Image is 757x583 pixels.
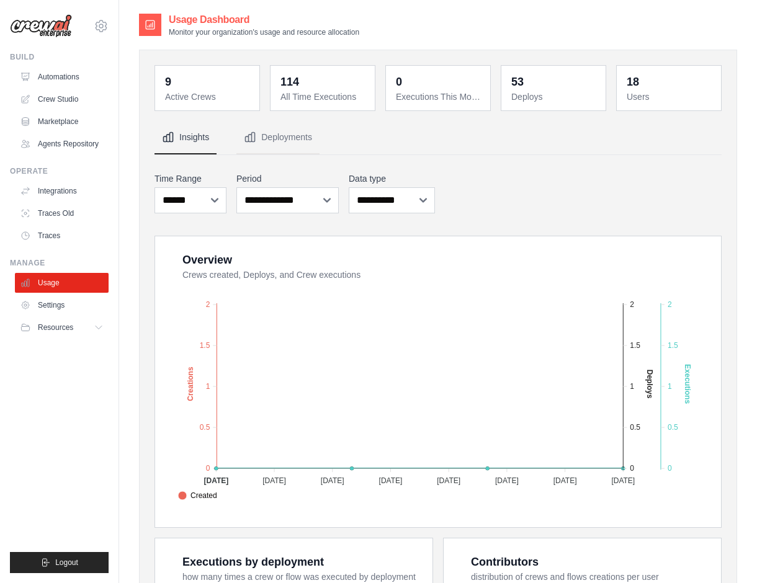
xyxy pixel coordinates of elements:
a: Usage [15,273,109,293]
tspan: 1 [630,382,634,391]
span: Logout [55,558,78,567]
text: Executions [683,364,692,404]
tspan: [DATE] [553,476,577,485]
dt: how many times a crew or flow was executed by deployment [182,571,418,583]
div: Build [10,52,109,62]
a: Traces [15,226,109,246]
a: Crew Studio [15,89,109,109]
a: Automations [15,67,109,87]
div: Operate [10,166,109,176]
nav: Tabs [155,121,722,154]
a: Settings [15,295,109,315]
text: Creations [186,367,195,401]
div: Manage [10,258,109,268]
dt: All Time Executions [280,91,367,103]
tspan: [DATE] [204,476,228,485]
div: 53 [511,73,524,91]
dt: Crews created, Deploys, and Crew executions [182,269,706,281]
div: Contributors [471,553,539,571]
dt: Active Crews [165,91,252,103]
label: Data type [349,172,435,185]
tspan: 2 [206,300,210,309]
span: Resources [38,323,73,332]
tspan: 2 [630,300,634,309]
tspan: [DATE] [379,476,403,485]
tspan: [DATE] [262,476,286,485]
tspan: [DATE] [495,476,519,485]
div: Overview [182,251,232,269]
tspan: [DATE] [437,476,460,485]
label: Period [236,172,339,185]
dt: Deploys [511,91,598,103]
a: Traces Old [15,203,109,223]
tspan: 1.5 [200,341,210,350]
tspan: 1.5 [668,341,678,350]
dt: Users [627,91,714,103]
tspan: 2 [668,300,672,309]
tspan: [DATE] [611,476,635,485]
h2: Usage Dashboard [169,12,359,27]
dt: Executions This Month [396,91,483,103]
div: 9 [165,73,171,91]
tspan: 0 [668,464,672,473]
a: Marketplace [15,112,109,131]
img: Logo [10,14,72,38]
button: Resources [15,318,109,337]
tspan: 0 [630,464,634,473]
tspan: [DATE] [321,476,344,485]
tspan: 0 [206,464,210,473]
a: Agents Repository [15,134,109,154]
text: Deploys [645,370,654,399]
div: 18 [627,73,639,91]
tspan: 0.5 [668,423,678,432]
div: Executions by deployment [182,553,324,571]
tspan: 0.5 [630,423,640,432]
span: Created [178,490,217,501]
button: Deployments [236,121,320,154]
p: Monitor your organization's usage and resource allocation [169,27,359,37]
tspan: 1.5 [630,341,640,350]
label: Time Range [155,172,226,185]
div: 114 [280,73,299,91]
button: Insights [155,121,217,154]
button: Logout [10,552,109,573]
a: Integrations [15,181,109,201]
dt: distribution of crews and flows creations per user [471,571,706,583]
tspan: 1 [668,382,672,391]
div: 0 [396,73,402,91]
tspan: 1 [206,382,210,391]
tspan: 0.5 [200,423,210,432]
